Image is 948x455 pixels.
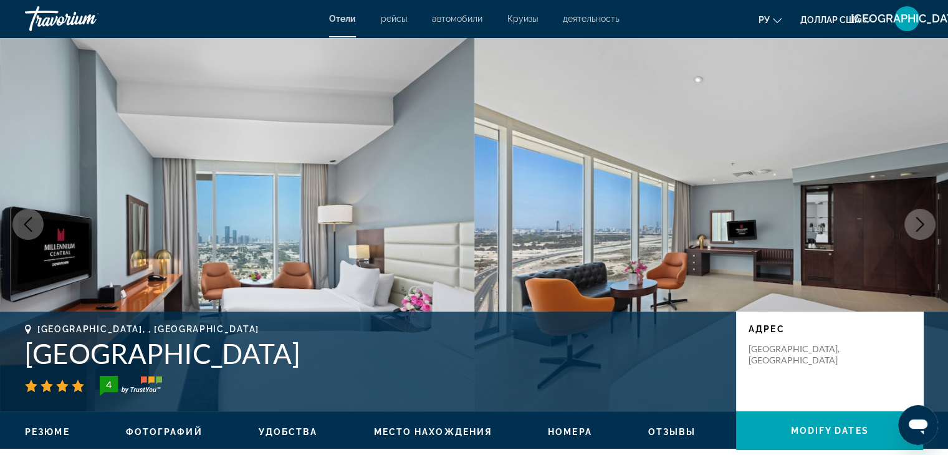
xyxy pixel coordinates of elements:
button: Место нахождения [373,426,492,438]
button: Меню пользователя [891,6,923,32]
button: Отзывы [648,426,696,438]
p: адрес [749,324,911,334]
a: Круизы [507,14,538,24]
span: Modify Dates [790,426,868,436]
img: TrustYou guest rating badge [100,376,162,396]
button: Modify Dates [736,411,923,450]
button: Удобства [259,426,318,438]
a: Травориум [25,2,150,35]
span: Номера [548,427,592,437]
div: 4 [96,377,121,392]
font: доллар США [800,15,860,25]
iframe: Кнопка запуска окна обмена сообщениями [898,405,938,445]
span: Удобства [259,427,318,437]
a: деятельность [563,14,620,24]
button: Номера [548,426,592,438]
span: Место нахождения [373,427,492,437]
a: Отели [329,14,356,24]
button: Изменить язык [759,11,782,29]
button: Next image [904,209,936,240]
font: ру [759,15,770,25]
button: Previous image [12,209,44,240]
p: [GEOGRAPHIC_DATA], [GEOGRAPHIC_DATA] [749,343,848,366]
a: рейсы [381,14,407,24]
button: Фотографий [126,426,203,438]
button: Резюме [25,426,70,438]
button: Изменить валюту [800,11,872,29]
span: Резюме [25,427,70,437]
h1: [GEOGRAPHIC_DATA] [25,337,724,370]
span: Фотографий [126,427,203,437]
span: [GEOGRAPHIC_DATA], , [GEOGRAPHIC_DATA] [37,324,259,334]
a: автомобили [432,14,482,24]
span: Отзывы [648,427,696,437]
